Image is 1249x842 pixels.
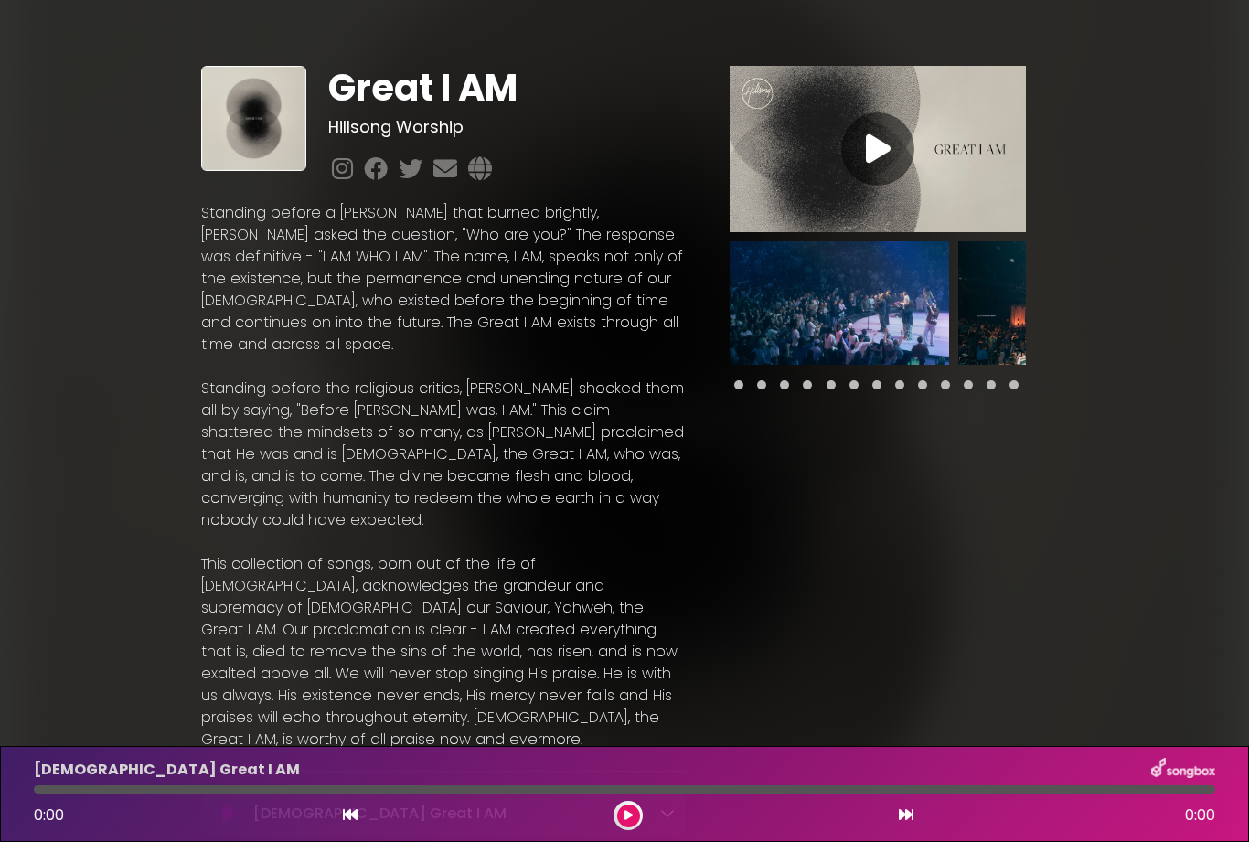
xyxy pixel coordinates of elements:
[730,241,949,365] img: brutCft2RW61jzyp5rEF
[328,66,687,110] h1: Great I AM
[201,66,306,171] img: cKVrxYTDuDcTYhzwnG4w
[328,117,687,137] h3: Hillsong Worship
[201,378,686,531] p: Standing before the religious critics, [PERSON_NAME] shocked them all by saying, "Before [PERSON_...
[730,66,1026,232] img: Video Thumbnail
[201,202,686,356] p: Standing before a [PERSON_NAME] that burned brightly, [PERSON_NAME] asked the question, "Who are ...
[958,241,1178,365] img: LQCBXbZlSEmSu9XS9bIf
[1185,805,1215,826] span: 0:00
[201,553,686,751] p: This collection of songs, born out of the life of [DEMOGRAPHIC_DATA], acknowledges the grandeur a...
[34,759,300,781] p: [DEMOGRAPHIC_DATA] Great I AM
[34,805,64,826] span: 0:00
[1151,758,1215,782] img: songbox-logo-white.png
